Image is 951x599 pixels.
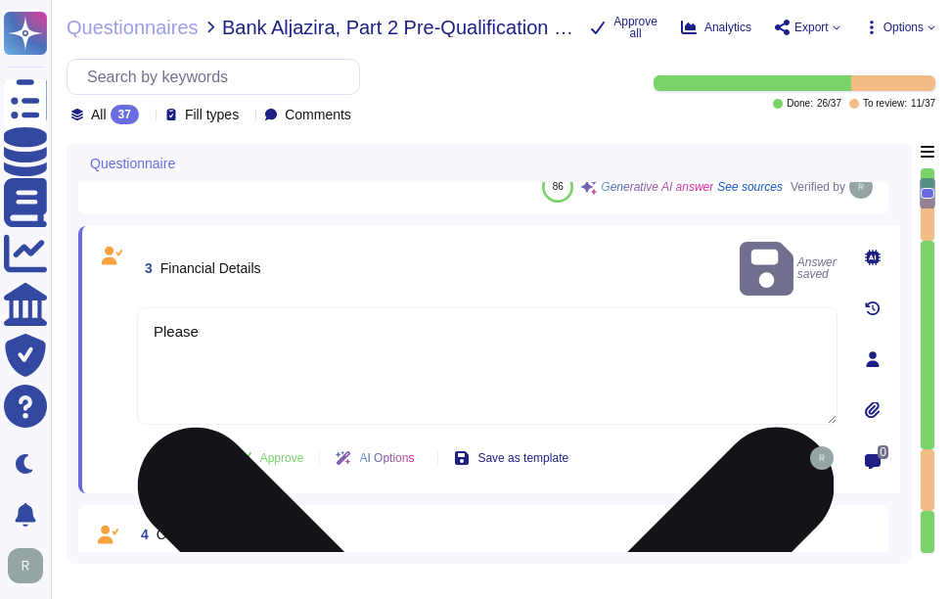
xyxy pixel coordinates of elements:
img: user [849,175,873,199]
span: Export [794,22,829,33]
textarea: Please [137,307,838,425]
span: Questionnaires [67,18,199,37]
span: Generative AI answer [601,181,713,193]
span: Comments [285,108,351,121]
input: Search by keywords [77,60,359,94]
span: Verified by [791,181,845,193]
span: Financial Details [160,260,261,276]
span: 3 [137,261,153,275]
span: Questionnaire [90,157,175,170]
img: user [8,548,43,583]
span: 11 / 37 [911,99,935,109]
span: Analytics [704,22,751,33]
span: 0 [878,445,888,459]
img: user [810,446,834,470]
span: To review: [863,99,907,109]
span: Fill types [185,108,239,121]
span: Answer saved [740,238,838,299]
button: user [4,544,57,587]
button: Analytics [681,20,751,35]
span: Options [883,22,924,33]
span: 26 / 37 [817,99,841,109]
span: Bank Aljazira, Part 2 Pre-Qualification - [DATE] Vendor Pre Qualification Form [222,18,574,37]
span: All [91,108,107,121]
span: Done: [787,99,813,109]
span: See sources [717,181,783,193]
button: Approve all [590,16,657,39]
span: 4 [133,528,149,541]
div: 37 [111,105,139,124]
span: Approve all [613,16,657,39]
span: 86 [553,181,564,192]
